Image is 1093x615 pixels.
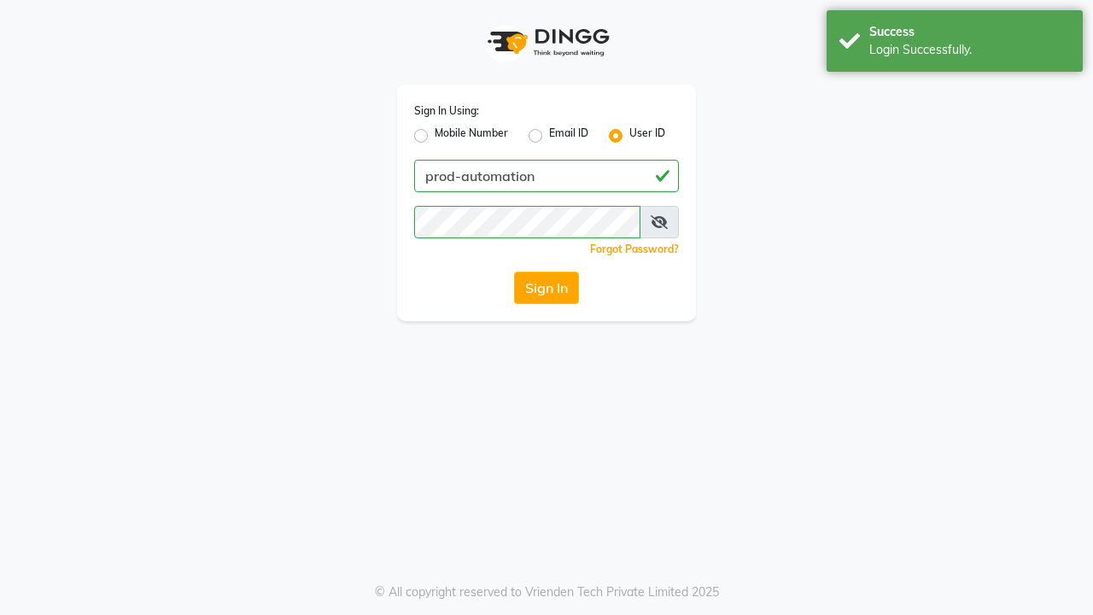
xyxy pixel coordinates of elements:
[514,272,579,304] button: Sign In
[414,206,640,238] input: Username
[414,160,679,192] input: Username
[478,17,615,67] img: logo1.svg
[629,126,665,146] label: User ID
[414,103,479,119] label: Sign In Using:
[869,23,1070,41] div: Success
[869,41,1070,59] div: Login Successfully.
[549,126,588,146] label: Email ID
[590,243,679,255] a: Forgot Password?
[435,126,508,146] label: Mobile Number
